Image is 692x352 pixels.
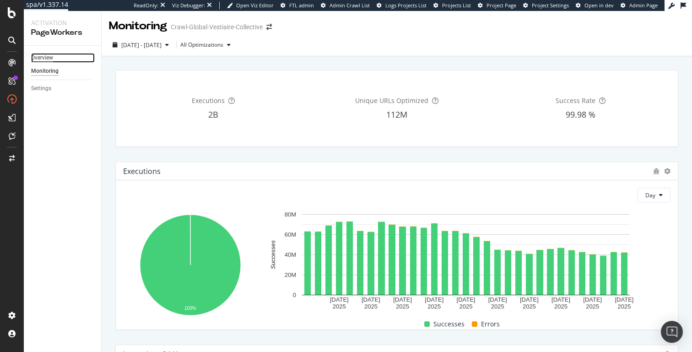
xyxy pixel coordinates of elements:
text: 40M [285,251,296,258]
div: Open Intercom Messenger [661,321,683,343]
span: Successes [433,319,465,330]
div: Monitoring [31,66,59,76]
text: [DATE] [583,296,602,303]
a: Overview [31,53,95,63]
div: Monitoring [109,18,167,34]
text: [DATE] [457,296,476,303]
a: FTL admin [281,2,314,9]
text: 2025 [586,303,599,310]
span: [DATE] - [DATE] [121,41,162,49]
button: [DATE] - [DATE] [109,38,173,52]
text: 100% [184,306,196,311]
svg: A chart. [123,210,257,322]
div: Executions [123,167,161,176]
span: Open Viz Editor [236,2,274,9]
text: [DATE] [330,296,349,303]
text: 2025 [427,303,441,310]
div: arrow-right-arrow-left [266,24,272,30]
text: 2025 [491,303,504,310]
div: Crawl-Global-Vestiaire-Collective [171,22,263,32]
text: [DATE] [488,296,507,303]
div: Overview [31,53,53,63]
a: Settings [31,84,95,93]
a: Project Settings [523,2,569,9]
div: Viz Debugger: [172,2,205,9]
span: Day [645,191,655,199]
text: 2025 [364,303,378,310]
text: 2025 [333,303,346,310]
a: Projects List [433,2,471,9]
span: Logs Projects List [385,2,427,9]
a: Monitoring [31,66,95,76]
span: Unique URLs Optimized [355,96,428,105]
div: PageWorkers [31,27,94,38]
span: 112M [386,109,407,120]
span: FTL admin [289,2,314,9]
div: Settings [31,84,51,93]
text: [DATE] [393,296,412,303]
span: Open in dev [584,2,614,9]
span: Errors [481,319,500,330]
span: Executions [192,96,225,105]
text: [DATE] [551,296,570,303]
text: 0 [293,292,296,298]
text: [DATE] [425,296,443,303]
text: 80M [285,211,296,218]
text: [DATE] [520,296,539,303]
div: bug [653,168,660,174]
span: 99.98 % [566,109,595,120]
div: All Optimizations [180,42,223,48]
span: Admin Page [629,2,658,9]
span: Project Page [487,2,516,9]
div: Activation [31,18,94,27]
text: 2025 [396,303,409,310]
text: 2025 [460,303,473,310]
span: Projects List [442,2,471,9]
text: 2025 [523,303,536,310]
a: Admin Crawl List [321,2,370,9]
a: Open Viz Editor [227,2,274,9]
text: 60M [285,231,296,238]
button: All Optimizations [180,38,234,52]
span: Success Rate [556,96,595,105]
div: ReadOnly: [134,2,158,9]
a: Open in dev [576,2,614,9]
text: 20M [285,271,296,278]
text: [DATE] [615,296,633,303]
span: Project Settings [532,2,569,9]
a: Project Page [478,2,516,9]
text: 2025 [554,303,568,310]
a: Admin Page [621,2,658,9]
span: Admin Crawl List [330,2,370,9]
text: 2025 [618,303,631,310]
text: [DATE] [362,296,380,303]
a: Logs Projects List [377,2,427,9]
svg: A chart. [261,210,670,311]
button: Day [638,188,670,202]
text: Successes [270,240,276,269]
span: 2B [208,109,218,120]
